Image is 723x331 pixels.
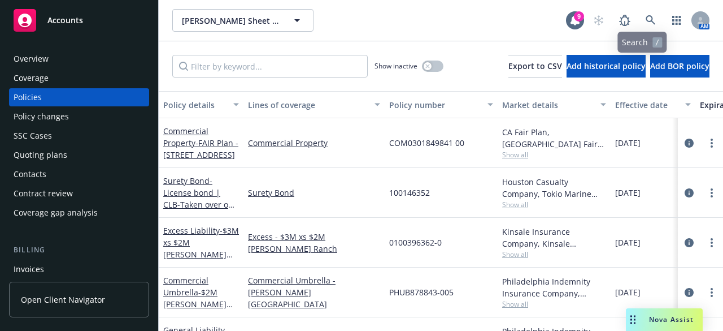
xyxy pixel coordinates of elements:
[14,184,73,203] div: Contract review
[243,91,385,118] button: Lines of coverage
[21,294,105,306] span: Open Client Navigator
[650,61,709,71] span: Add BOR policy
[159,91,243,118] button: Policy details
[615,99,678,111] div: Effective date
[502,299,606,309] span: Show all
[502,250,606,259] span: Show all
[574,11,584,22] div: 9
[615,137,641,149] span: [DATE]
[705,236,718,250] a: more
[9,50,149,68] a: Overview
[9,108,149,126] a: Policy changes
[508,61,562,71] span: Export to CSV
[567,61,646,71] span: Add historical policy
[9,5,149,36] a: Accounts
[682,236,696,250] a: circleInformation
[705,186,718,200] a: more
[626,308,703,331] button: Nova Assist
[389,286,454,298] span: PHUB878843-005
[502,99,594,111] div: Market details
[498,91,611,118] button: Market details
[385,91,498,118] button: Policy number
[705,286,718,299] a: more
[47,16,83,25] span: Accounts
[14,165,46,183] div: Contacts
[639,9,662,32] a: Search
[9,204,149,222] a: Coverage gap analysis
[9,69,149,87] a: Coverage
[389,137,464,149] span: COM0301849841 00
[9,88,149,106] a: Policies
[682,136,696,150] a: circleInformation
[502,176,606,200] div: Houston Casualty Company, Tokio Marine HCC
[9,260,149,278] a: Invoices
[14,88,42,106] div: Policies
[649,315,694,324] span: Nova Assist
[14,50,49,68] div: Overview
[248,231,380,255] a: Excess - $3M xs $2M [PERSON_NAME] Ranch
[163,225,239,272] a: Excess Liability
[613,9,636,32] a: Report a Bug
[374,61,417,71] span: Show inactive
[502,276,606,299] div: Philadelphia Indemnity Insurance Company, [GEOGRAPHIC_DATA] Insurance Companies
[14,204,98,222] div: Coverage gap analysis
[567,55,646,78] button: Add historical policy
[248,137,380,149] a: Commercial Property
[14,127,52,145] div: SSC Cases
[682,286,696,299] a: circleInformation
[14,146,67,164] div: Quoting plans
[248,187,380,199] a: Surety Bond
[163,175,233,222] a: Surety Bond
[682,186,696,200] a: circleInformation
[9,127,149,145] a: SSC Cases
[9,244,149,256] div: Billing
[502,126,606,150] div: CA Fair Plan, [GEOGRAPHIC_DATA] Fair plan
[248,99,368,111] div: Lines of coverage
[502,200,606,209] span: Show all
[389,237,442,248] span: 0100396362-0
[14,260,44,278] div: Invoices
[163,137,238,160] span: - FAIR Plan - [STREET_ADDRESS]
[9,184,149,203] a: Contract review
[389,187,430,199] span: 100146352
[163,126,238,160] a: Commercial Property
[665,9,688,32] a: Switch app
[172,55,368,78] input: Filter by keyword...
[14,69,49,87] div: Coverage
[9,165,149,183] a: Contacts
[172,9,313,32] button: [PERSON_NAME] Sheet Metal, Inc.
[182,15,280,27] span: [PERSON_NAME] Sheet Metal, Inc.
[705,136,718,150] a: more
[615,286,641,298] span: [DATE]
[508,55,562,78] button: Export to CSV
[611,91,695,118] button: Effective date
[587,9,610,32] a: Start snowing
[502,226,606,250] div: Kinsale Insurance Company, Kinsale Insurance, Amwins
[650,55,709,78] button: Add BOR policy
[14,108,69,126] div: Policy changes
[248,274,380,310] a: Commercial Umbrella - [PERSON_NAME][GEOGRAPHIC_DATA]
[615,187,641,199] span: [DATE]
[502,150,606,160] span: Show all
[615,237,641,248] span: [DATE]
[389,99,481,111] div: Policy number
[626,308,640,331] div: Drag to move
[9,146,149,164] a: Quoting plans
[163,99,227,111] div: Policy details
